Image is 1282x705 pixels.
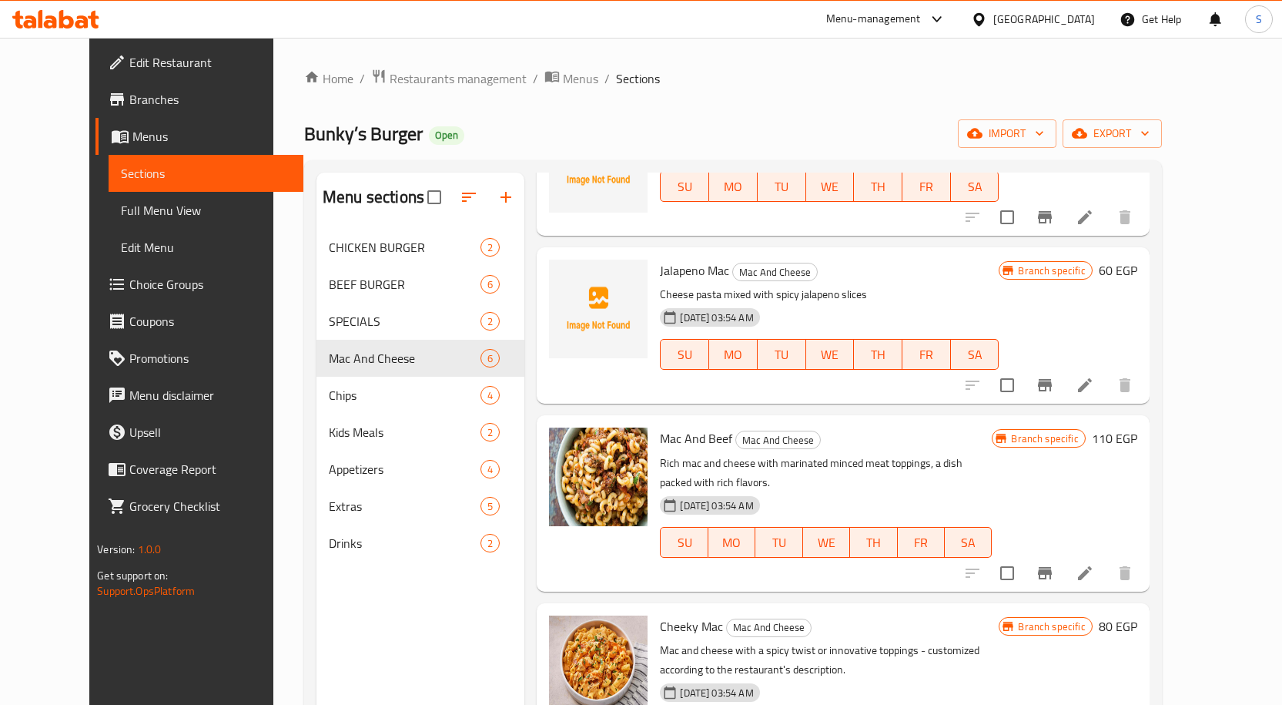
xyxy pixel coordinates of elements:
[991,369,1023,401] span: Select to update
[951,532,986,554] span: SA
[951,339,999,370] button: SA
[715,176,751,198] span: MO
[329,534,480,552] span: Drinks
[129,386,291,405] span: Menu disclaimer
[764,344,800,366] span: TU
[726,619,812,637] div: Mac And Cheese
[674,499,759,513] span: [DATE] 03:54 AM
[481,277,499,292] span: 6
[991,201,1023,233] span: Select to update
[806,171,855,202] button: WE
[708,527,755,558] button: MO
[991,557,1023,589] span: Select to update
[904,532,939,554] span: FR
[1063,119,1162,148] button: export
[109,229,303,266] a: Edit Menu
[304,69,1162,89] nav: breadcrumb
[429,126,464,145] div: Open
[1012,619,1091,634] span: Branch specific
[1092,428,1137,449] h6: 110 EGP
[95,266,303,303] a: Choice Groups
[480,238,500,257] div: items
[129,90,291,109] span: Branches
[860,176,896,198] span: TH
[549,260,648,358] img: Jalapeno Mac
[806,339,855,370] button: WE
[812,344,849,366] span: WE
[480,386,500,405] div: items
[480,312,500,331] div: items
[758,339,806,370] button: TU
[762,532,796,554] span: TU
[1026,555,1063,592] button: Branch-specific-item
[329,497,480,515] span: Extras
[549,428,648,526] img: Mac And Beef
[95,303,303,340] a: Coupons
[544,69,598,89] a: Menus
[132,127,291,146] span: Menus
[660,615,723,638] span: Cheeky Mac
[481,536,499,551] span: 2
[95,118,303,155] a: Menus
[809,532,844,554] span: WE
[316,229,524,266] div: CHICKEN BURGER2
[563,69,598,88] span: Menus
[660,339,709,370] button: SU
[95,488,303,525] a: Grocery Checklist
[480,497,500,515] div: items
[1106,555,1143,592] button: delete
[121,164,291,183] span: Sections
[1012,264,1091,278] span: Branch specific
[480,349,500,368] div: items
[1099,260,1137,281] h6: 60 EGP
[329,238,480,257] span: CHICKEN BURGER
[360,69,365,88] li: /
[1076,208,1094,227] a: Edit menu item
[418,181,450,213] span: Select all sections
[95,451,303,488] a: Coverage Report
[667,344,703,366] span: SU
[1026,367,1063,404] button: Branch-specific-item
[854,339,902,370] button: TH
[97,539,135,559] span: Version:
[109,155,303,192] a: Sections
[138,539,162,559] span: 1.0.0
[951,171,999,202] button: SA
[709,171,758,202] button: MO
[129,497,291,515] span: Grocery Checklist
[856,532,891,554] span: TH
[480,534,500,552] div: items
[660,454,992,492] p: Rich mac and cheese with marinated minced meat toppings, a dish packed with rich flavors.
[109,192,303,229] a: Full Menu View
[758,171,806,202] button: TU
[1076,564,1094,582] a: Edit menu item
[660,641,999,680] p: Mac and cheese with a spicy twist or innovative toppings - customized according to the restaurant...
[667,532,701,554] span: SU
[95,44,303,81] a: Edit Restaurant
[604,69,610,88] li: /
[329,423,480,441] span: Kids Meals
[674,686,759,700] span: [DATE] 03:54 AM
[329,312,480,331] span: SPECIALS
[323,186,424,209] h2: Menu sections
[329,275,480,294] span: BEEF BURGER
[735,431,821,449] div: Mac And Cheese
[945,527,992,558] button: SA
[480,275,500,294] div: items
[667,176,703,198] span: SU
[329,460,480,478] span: Appetizers
[316,303,524,340] div: SPECIALS2
[316,377,524,414] div: Chips4
[826,10,921,29] div: Menu-management
[371,69,527,89] a: Restaurants management
[660,427,732,450] span: Mac And Beef
[709,339,758,370] button: MO
[97,566,168,586] span: Get support on:
[970,124,1044,143] span: import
